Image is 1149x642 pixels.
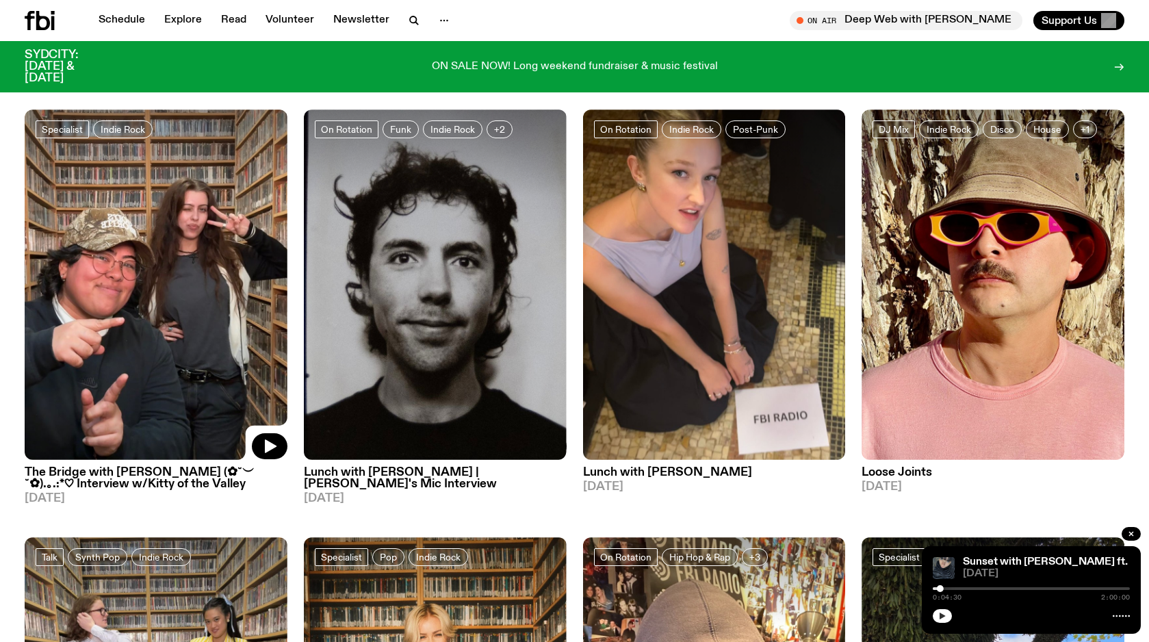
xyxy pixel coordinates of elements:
[25,467,287,490] h3: The Bridge with [PERSON_NAME] (✿˘︶˘✿).｡.:*♡ Interview w/Kitty of the Valley
[372,548,404,566] a: Pop
[487,120,513,138] button: +2
[594,120,658,138] a: On Rotation
[583,110,846,460] img: SLC lunch cover
[583,460,846,493] a: Lunch with [PERSON_NAME][DATE]
[742,548,768,566] button: +3
[862,460,1124,493] a: Loose Joints[DATE]
[321,552,362,562] span: Specialist
[873,548,926,566] a: Specialist
[315,120,378,138] a: On Rotation
[494,124,505,134] span: +2
[423,120,482,138] a: Indie Rock
[390,124,411,134] span: Funk
[862,481,1124,493] span: [DATE]
[790,11,1022,30] button: On AirDeep Web with [PERSON_NAME]
[669,552,730,562] span: Hip Hop & Rap
[879,552,920,562] span: Specialist
[36,120,89,138] a: Specialist
[156,11,210,30] a: Explore
[1101,594,1130,601] span: 2:00:00
[1042,14,1097,27] span: Support Us
[1026,120,1069,138] a: House
[733,124,778,134] span: Post-Punk
[862,110,1124,460] img: Tyson stands in front of a paperbark tree wearing orange sunglasses, a suede bucket hat and a pin...
[583,467,846,478] h3: Lunch with [PERSON_NAME]
[383,120,419,138] a: Funk
[669,124,714,134] span: Indie Rock
[430,124,475,134] span: Indie Rock
[432,61,718,73] p: ON SALE NOW! Long weekend fundraiser & music festival
[1033,11,1124,30] button: Support Us
[213,11,255,30] a: Read
[304,110,567,460] img: Black and white film photo booth photo of Mike who is looking directly into camera smiling. he is...
[594,548,658,566] a: On Rotation
[90,11,153,30] a: Schedule
[862,467,1124,478] h3: Loose Joints
[409,548,468,566] a: Indie Rock
[927,124,971,134] span: Indie Rock
[873,120,915,138] a: DJ Mix
[304,460,567,504] a: Lunch with [PERSON_NAME] | [PERSON_NAME]'s Mic Interview[DATE]
[983,120,1022,138] a: Disco
[1081,124,1089,134] span: +1
[1033,124,1061,134] span: House
[42,124,83,134] span: Specialist
[36,548,64,566] a: Talk
[321,124,372,134] span: On Rotation
[749,552,760,562] span: +3
[416,552,461,562] span: Indie Rock
[879,124,909,134] span: DJ Mix
[933,594,961,601] span: 0:04:30
[25,493,287,504] span: [DATE]
[990,124,1014,134] span: Disco
[662,548,738,566] a: Hip Hop & Rap
[42,552,57,562] span: Talk
[315,548,368,566] a: Specialist
[919,120,979,138] a: Indie Rock
[325,11,398,30] a: Newsletter
[583,481,846,493] span: [DATE]
[139,552,183,562] span: Indie Rock
[662,120,721,138] a: Indie Rock
[257,11,322,30] a: Volunteer
[25,460,287,504] a: The Bridge with [PERSON_NAME] (✿˘︶˘✿).｡.:*♡ Interview w/Kitty of the Valley[DATE]
[304,467,567,490] h3: Lunch with [PERSON_NAME] | [PERSON_NAME]'s Mic Interview
[101,124,145,134] span: Indie Rock
[1073,120,1097,138] button: +1
[131,548,191,566] a: Indie Rock
[600,124,651,134] span: On Rotation
[725,120,786,138] a: Post-Punk
[304,493,567,504] span: [DATE]
[68,548,127,566] a: Synth Pop
[380,552,397,562] span: Pop
[600,552,651,562] span: On Rotation
[963,569,1130,579] span: [DATE]
[93,120,153,138] a: Indie Rock
[25,49,112,84] h3: SYDCITY: [DATE] & [DATE]
[75,552,120,562] span: Synth Pop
